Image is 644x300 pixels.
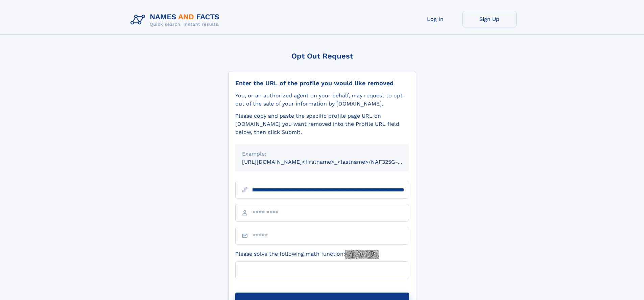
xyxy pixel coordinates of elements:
[462,11,517,27] a: Sign Up
[228,52,416,60] div: Opt Out Request
[408,11,462,27] a: Log In
[235,250,379,259] label: Please solve the following math function:
[235,79,409,87] div: Enter the URL of the profile you would like removed
[128,11,225,29] img: Logo Names and Facts
[235,92,409,108] div: You, or an authorized agent on your behalf, may request to opt-out of the sale of your informatio...
[235,112,409,136] div: Please copy and paste the specific profile page URL on [DOMAIN_NAME] you want removed into the Pr...
[242,150,402,158] div: Example:
[242,159,422,165] small: [URL][DOMAIN_NAME]<firstname>_<lastname>/NAF325G-xxxxxxxx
